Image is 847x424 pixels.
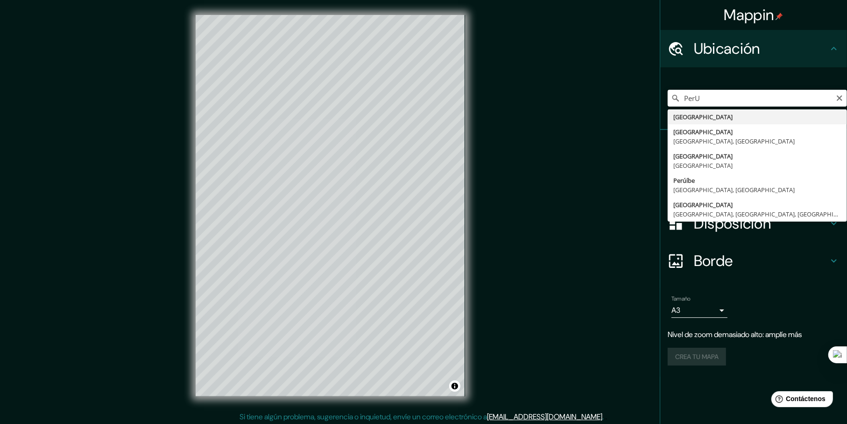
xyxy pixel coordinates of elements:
[776,13,783,20] img: pin-icon.png
[604,411,606,422] font: .
[660,167,847,205] div: Estilo
[603,412,604,422] font: .
[660,130,847,167] div: Patas
[671,303,727,318] div: A3
[673,186,795,194] font: [GEOGRAPHIC_DATA], [GEOGRAPHIC_DATA]
[671,305,680,315] font: A3
[660,205,847,242] div: Disposición
[240,412,487,422] font: Si tiene algún problema, sugerencia o inquietud, envíe un correo electrónico a
[671,295,691,302] font: Tamaño
[764,388,837,414] iframe: Lanzador de widgets de ayuda
[668,330,802,339] font: Nivel de zoom demasiado alto: amplíe más
[673,201,733,209] font: [GEOGRAPHIC_DATA]
[673,128,733,136] font: [GEOGRAPHIC_DATA]
[449,381,460,392] button: Activar o desactivar atribución
[673,152,733,160] font: [GEOGRAPHIC_DATA]
[660,242,847,280] div: Borde
[673,176,695,185] font: Perúíbe
[660,30,847,67] div: Ubicación
[694,214,771,233] font: Disposición
[836,93,843,102] button: Claro
[694,251,733,271] font: Borde
[673,137,795,145] font: [GEOGRAPHIC_DATA], [GEOGRAPHIC_DATA]
[487,412,603,422] a: [EMAIL_ADDRESS][DOMAIN_NAME]
[606,411,607,422] font: .
[668,90,847,107] input: Elige tu ciudad o zona
[694,39,760,58] font: Ubicación
[673,161,733,170] font: [GEOGRAPHIC_DATA]
[724,5,774,25] font: Mappin
[673,113,733,121] font: [GEOGRAPHIC_DATA]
